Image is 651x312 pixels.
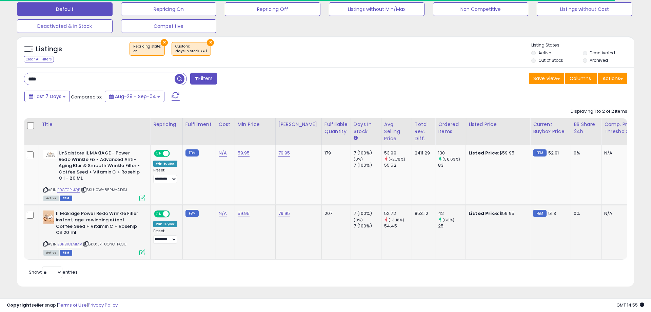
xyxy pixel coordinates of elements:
[354,135,358,141] small: Days In Stock.
[590,50,615,56] label: Deactivated
[81,187,127,192] span: | SKU: 0W-85RM-AD9J
[83,241,126,247] span: | SKU: LR-UONO-POJU
[442,157,460,162] small: (56.63%)
[57,187,80,193] a: B0CTCPLJQP
[225,2,320,16] button: Repricing Off
[175,44,207,54] span: Custom:
[354,121,378,135] div: Days In Stock
[533,121,568,135] div: Current Buybox Price
[88,302,118,308] a: Privacy Policy
[219,150,227,157] a: N/A
[384,121,409,142] div: Avg Selling Price
[278,121,319,128] div: [PERSON_NAME]
[7,302,32,308] strong: Copyright
[574,210,596,217] div: 0%
[207,39,214,46] button: ×
[58,302,87,308] a: Terms of Use
[598,73,627,84] button: Actions
[153,221,177,227] div: Win BuyBox
[538,57,563,63] label: Out of Stock
[531,42,634,49] p: Listing States:
[153,161,177,167] div: Win BuyBox
[169,211,180,217] span: OFF
[185,210,199,217] small: FBM
[161,39,168,46] button: ×
[604,121,639,135] div: Comp. Price Threshold
[574,121,598,135] div: BB Share 24h.
[155,151,163,157] span: ON
[60,196,72,201] span: FBM
[533,210,546,217] small: FBM
[384,162,412,168] div: 55.52
[43,196,59,201] span: All listings currently available for purchase on Amazon
[17,2,113,16] button: Default
[469,150,525,156] div: $59.95
[133,49,161,54] div: on
[42,121,147,128] div: Title
[574,150,596,156] div: 0%
[570,75,591,82] span: Columns
[43,150,57,159] img: 31mwv0ZWxpL._SL40_.jpg
[529,73,564,84] button: Save View
[389,157,405,162] small: (-2.76%)
[133,44,161,54] span: Repricing state :
[278,150,290,157] a: 79.95
[548,210,556,217] span: 51.3
[29,269,78,275] span: Show: entries
[24,56,54,62] div: Clear All Filters
[105,91,164,102] button: Aug-29 - Sep-04
[57,241,82,247] a: B0FBTCLMMV
[329,2,425,16] button: Listings without Min/Max
[121,19,217,33] button: Competitive
[571,108,627,115] div: Displaying 1 to 2 of 2 items
[219,121,232,128] div: Cost
[438,223,466,229] div: 25
[153,168,177,183] div: Preset:
[354,157,363,162] small: (0%)
[469,210,499,217] b: Listed Price:
[438,210,466,217] div: 42
[438,121,463,135] div: Ordered Items
[7,302,118,309] div: seller snap | |
[604,150,637,156] div: N/A
[354,150,381,156] div: 7 (100%)
[324,121,348,135] div: Fulfillable Quantity
[354,162,381,168] div: 7 (100%)
[324,210,346,217] div: 207
[537,2,632,16] button: Listings without Cost
[565,73,597,84] button: Columns
[538,50,551,56] label: Active
[354,223,381,229] div: 7 (100%)
[175,49,207,54] div: days in stock >= 1
[36,44,62,54] h5: Listings
[324,150,346,156] div: 179
[389,217,404,223] small: (-3.18%)
[469,150,499,156] b: Listed Price:
[60,250,72,256] span: FBM
[604,210,637,217] div: N/A
[415,150,430,156] div: 2411.29
[190,73,217,85] button: Filters
[238,150,250,157] a: 59.95
[155,211,163,217] span: ON
[43,210,145,255] div: ASIN:
[469,121,527,128] div: Listed Price
[590,57,608,63] label: Archived
[219,210,227,217] a: N/A
[238,121,273,128] div: Min Price
[169,151,180,157] span: OFF
[115,93,156,100] span: Aug-29 - Sep-04
[384,223,412,229] div: 54.45
[35,93,61,100] span: Last 7 Days
[238,210,250,217] a: 59.95
[185,149,199,157] small: FBM
[153,229,177,244] div: Preset:
[43,210,54,224] img: 41kBA6TR24L._SL40_.jpg
[17,19,113,33] button: Deactivated & In Stock
[415,121,432,142] div: Total Rev. Diff.
[438,150,466,156] div: 130
[24,91,70,102] button: Last 7 Days
[354,217,363,223] small: (0%)
[121,2,217,16] button: Repricing On
[616,302,644,308] span: 2025-09-12 14:55 GMT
